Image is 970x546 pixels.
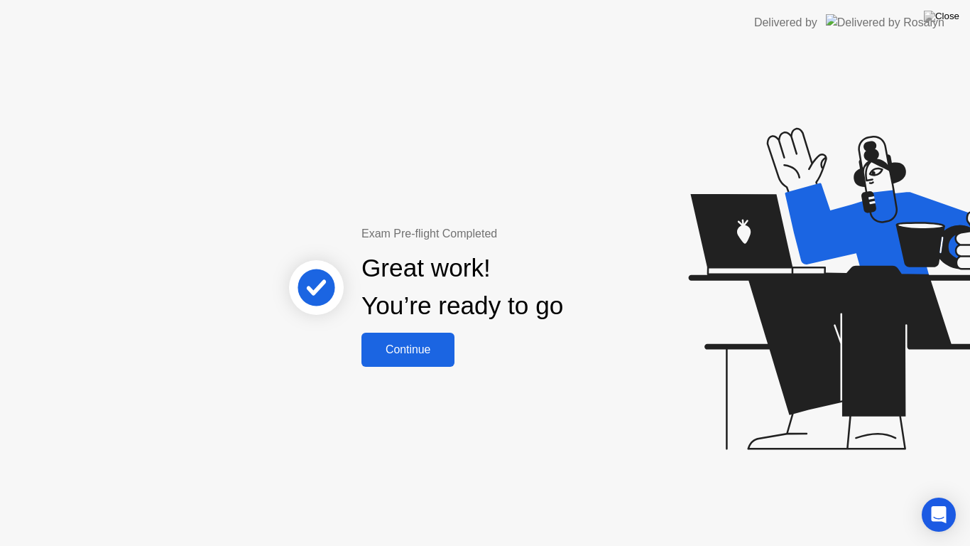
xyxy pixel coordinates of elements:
[922,498,956,532] div: Open Intercom Messenger
[924,11,959,22] img: Close
[361,250,563,325] div: Great work! You’re ready to go
[361,225,655,242] div: Exam Pre-flight Completed
[361,333,454,367] button: Continue
[826,14,944,31] img: Delivered by Rosalyn
[754,14,817,31] div: Delivered by
[366,343,450,356] div: Continue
